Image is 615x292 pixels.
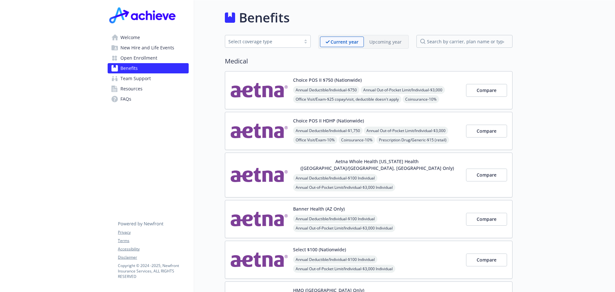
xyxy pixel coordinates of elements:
span: Prescription Drug/Generic - $15 (retail) [376,136,449,144]
button: Choice POS II HDHP (Nationwide) [293,117,364,124]
a: New Hire and Life Events [108,43,189,53]
span: Annual Deductible/Individual - $100 Individual [293,215,377,223]
a: Open Enrollment [108,53,189,63]
span: Compare [477,216,496,222]
span: Coinsurance - 10% [339,136,375,144]
span: Coinsurance - 10% [403,95,439,103]
a: Welcome [108,32,189,43]
p: Upcoming year [369,38,402,45]
span: Annual Out-of-Pocket Limit/Individual - $3,000 Individual [293,265,395,273]
h2: Medical [225,56,512,66]
img: Aetna Inc carrier logo [230,205,288,233]
span: Annual Deductible/Individual - $100 Individual [293,174,377,182]
a: Terms [118,238,188,244]
h1: Benefits [239,8,290,27]
button: Compare [466,169,507,181]
span: Compare [477,172,496,178]
button: Compare [466,125,507,138]
a: Team Support [108,73,189,84]
p: Current year [331,38,358,45]
span: Compare [477,128,496,134]
img: Aetna Inc carrier logo [230,246,288,273]
span: Compare [477,257,496,263]
img: Aetna Inc carrier logo [230,117,288,145]
a: Resources [108,84,189,94]
span: Benefits [120,63,138,73]
button: Compare [466,254,507,266]
span: Welcome [120,32,140,43]
span: Annual Deductible/Individual - $1,750 [293,127,363,135]
span: Office Visit/Exam - $25 copay/visit, deductible doesn't apply [293,95,401,103]
button: Compare [466,84,507,97]
span: New Hire and Life Events [120,43,174,53]
input: search by carrier, plan name or type [416,35,512,48]
button: Aetna Whole Health [US_STATE] Health ([GEOGRAPHIC_DATA]/[GEOGRAPHIC_DATA], [GEOGRAPHIC_DATA] Only) [293,158,461,171]
span: Compare [477,87,496,93]
button: Banner Health (AZ Only) [293,205,345,212]
span: Office Visit/Exam - 10% [293,136,337,144]
img: Aetna Inc carrier logo [230,158,288,192]
span: Annual Out-of-Pocket Limit/Individual - $3,000 Individual [293,183,395,191]
a: Benefits [108,63,189,73]
span: Resources [120,84,143,94]
button: Choice POS II $750 (Nationwide) [293,77,362,83]
button: Compare [466,213,507,226]
span: Annual Out-of-Pocket Limit/Individual - $3,000 [361,86,445,94]
a: Disclaimer [118,254,188,260]
span: FAQs [120,94,131,104]
a: Privacy [118,229,188,235]
div: Select coverage type [228,38,298,45]
a: Accessibility [118,246,188,252]
span: Annual Deductible/Individual - $100 Individual [293,255,377,263]
img: Aetna Inc carrier logo [230,77,288,104]
span: Open Enrollment [120,53,157,63]
p: Copyright © 2024 - 2025 , Newfront Insurance Services, ALL RIGHTS RESERVED [118,263,188,279]
span: Team Support [120,73,151,84]
button: Select $100 (Nationwide) [293,246,346,253]
span: Annual Out-of-Pocket Limit/Individual - $3,000 [364,127,448,135]
a: FAQs [108,94,189,104]
span: Annual Deductible/Individual - $750 [293,86,359,94]
span: Annual Out-of-Pocket Limit/Individual - $3,000 Individual [293,224,395,232]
